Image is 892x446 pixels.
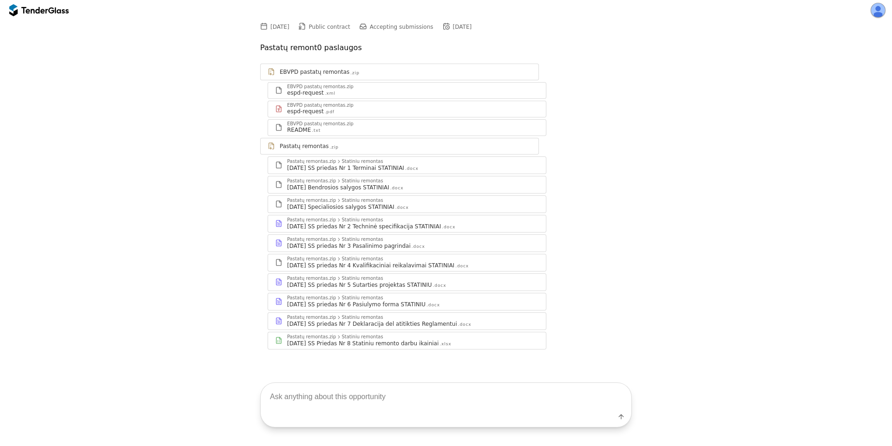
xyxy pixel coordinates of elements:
div: Pastatų remontas.zip [287,237,336,242]
div: Statiniu remontas [341,257,383,261]
div: .docx [458,322,472,328]
span: Accepting submissions [370,24,433,30]
div: .xlsx [439,341,451,347]
p: Pastatų remont0 paslaugos [260,41,632,54]
div: EBVPD pastatų remontas.zip [287,103,354,108]
div: Pastatų remontas.zip [287,198,336,203]
div: Statiniu remontas [341,237,383,242]
div: [DATE] SS priedas Nr 2 Techninė specifikacija STATINIAI [287,223,441,230]
a: EBVPD pastatų remontas.zipespd-request.pdf [268,101,546,117]
div: .docx [455,263,469,269]
div: .zip [350,70,359,76]
div: Statiniu remontas [341,179,383,183]
div: .xml [325,90,335,97]
a: Pastatų remontas.zipStatiniu remontas[DATE] SS priedas Nr 7 Deklaracija del atitikties Reglamentu... [268,312,546,330]
a: Pastatų remontas.zipStatiniu remontas[DATE] SS priedas Nr 4 Kvalifikaciniai reikalavimai STATINIA... [268,254,546,271]
div: .zip [330,144,339,150]
a: Pastatų remontas.zipStatiniu remontas[DATE] SS priedas Nr 6 Pasiulymo forma STATINIU.docx [268,293,546,310]
div: [DATE] SS priedas Nr 7 Deklaracija del atitikties Reglamentui [287,320,457,328]
div: [DATE] SS priedas Nr 6 Pasiulymo forma STATINIU [287,301,426,308]
div: [DATE] Bendrosios salygos STATINIAI [287,184,389,191]
a: Pastatų remontas.zipStatiniu remontas[DATE] SS priedas Nr 3 Pasalinimo pagrindai.docx [268,234,546,252]
div: Statiniu remontas [341,335,383,339]
a: EBVPD pastatų remontas.zip [260,64,539,80]
div: [DATE] Specialiosios salygos STATINIAI [287,203,394,211]
div: [DATE] SS priedas Nr 4 Kvalifikaciniai reikalavimai STATINIAI [287,262,454,269]
div: Statiniu remontas [341,159,383,164]
div: .docx [412,244,425,250]
div: [DATE] [453,24,472,30]
div: Statiniu remontas [341,315,383,320]
div: [DATE] SS priedas Nr 5 Sutarties projektas STATINIU [287,281,432,289]
div: Pastatų remontas.zip [287,276,336,281]
div: [DATE] SS priedas Nr 3 Pasalinimo pagrindai [287,242,411,250]
div: Pastatų remontas.zip [287,315,336,320]
div: EBVPD pastatų remontas.zip [287,84,354,89]
div: EBVPD pastatų remontas.zip [287,122,354,126]
a: EBVPD pastatų remontas.zipREADME.txt [268,119,546,136]
div: .docx [395,205,409,211]
div: Pastatų remontas.zip [287,296,336,300]
a: Pastatų remontas.zipStatiniu remontas[DATE] SS priedas Nr 2 Techninė specifikacija STATINIAI.docx [268,215,546,233]
a: Pastatų remontas.zipStatiniu remontas[DATE] Specialiosios salygos STATINIAI.docx [268,195,546,213]
div: Pastatų remontas.zip [287,218,336,222]
div: Pastatų remontas.zip [287,335,336,339]
a: EBVPD pastatų remontas.zipespd-request.xml [268,82,546,99]
div: Statiniu remontas [341,198,383,203]
a: Pastatų remontas.zipStatiniu remontas[DATE] SS priedas Nr 1 Terminai STATINIAI.docx [268,156,546,174]
div: README [287,126,311,134]
a: Pastatų remontas.zipStatiniu remontas[DATE] SS Priedas Nr 8 Statiniu remonto darbu ikainiai.xlsx [268,332,546,349]
a: Pastatų remontas.zipStatiniu remontas[DATE] SS priedas Nr 5 Sutarties projektas STATINIU.docx [268,273,546,291]
div: .docx [433,283,446,289]
div: Statiniu remontas [341,276,383,281]
div: .docx [426,302,440,308]
div: EBVPD pastatų remontas [280,68,349,76]
div: Statiniu remontas [341,218,383,222]
div: Statiniu remontas [341,296,383,300]
div: [DATE] SS priedas Nr 1 Terminai STATINIAI [287,164,404,172]
div: .txt [312,128,321,134]
a: Pastatų remontas.zipStatiniu remontas[DATE] Bendrosios salygos STATINIAI.docx [268,176,546,194]
div: espd-request [287,89,324,97]
div: [DATE] SS Priedas Nr 8 Statiniu remonto darbu ikainiai [287,340,439,347]
div: Pastatų remontas.zip [287,159,336,164]
div: espd-request [287,108,324,115]
div: .docx [405,166,419,172]
span: Public contract [309,24,350,30]
div: .pdf [325,109,334,115]
div: Pastatų remontas [280,142,329,150]
div: Pastatų remontas.zip [287,257,336,261]
a: Pastatų remontas.zip [260,138,539,155]
div: .docx [442,224,455,230]
div: .docx [390,185,404,191]
div: Pastatų remontas.zip [287,179,336,183]
div: [DATE] [270,24,289,30]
